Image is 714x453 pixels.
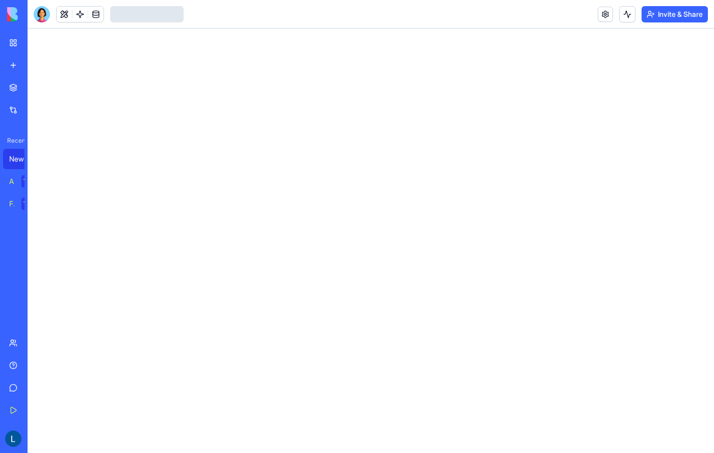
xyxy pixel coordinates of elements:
[3,137,24,145] span: Recent
[7,7,70,21] img: logo
[9,176,14,186] div: AI Logo Generator
[9,154,38,164] div: New App
[5,431,21,447] img: ACg8ocK0L_hWFomDfOpzv6-ZcB1PPVEOwsa2YQbKbu55BB8zpgeYkQ=s96-c
[21,175,38,188] div: TRY
[21,198,38,210] div: TRY
[642,6,708,22] button: Invite & Share
[3,149,44,169] a: New App
[9,199,14,209] div: Feedback Form
[3,194,44,214] a: Feedback FormTRY
[3,171,44,192] a: AI Logo GeneratorTRY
